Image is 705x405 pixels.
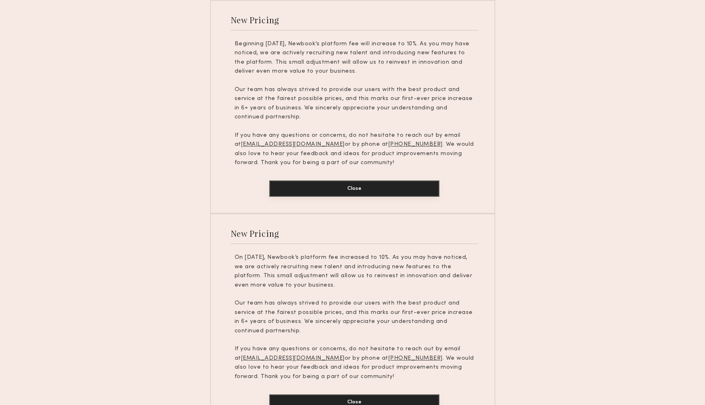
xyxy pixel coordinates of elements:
p: Our team has always strived to provide our users with the best product and service at the fairest... [235,299,474,336]
p: Beginning [DATE], Newbook’s platform fee will increase to 10%. As you may have noticed, we are ac... [235,40,474,76]
div: New Pricing [231,228,279,239]
p: Our team has always strived to provide our users with the best product and service at the fairest... [235,85,474,122]
div: New Pricing [231,14,279,25]
u: [EMAIL_ADDRESS][DOMAIN_NAME] [241,356,345,361]
u: [PHONE_NUMBER] [388,142,443,147]
u: [EMAIL_ADDRESS][DOMAIN_NAME] [241,142,345,147]
button: Close [269,180,439,197]
p: If you have any questions or concerns, do not hesitate to reach out by email at or by phone at . ... [235,131,474,168]
u: [PHONE_NUMBER] [388,356,443,361]
p: On [DATE], Newbook’s platform fee increased to 10%. As you may have noticed, we are actively recr... [235,253,474,290]
p: If you have any questions or concerns, do not hesitate to reach out by email at or by phone at . ... [235,345,474,381]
